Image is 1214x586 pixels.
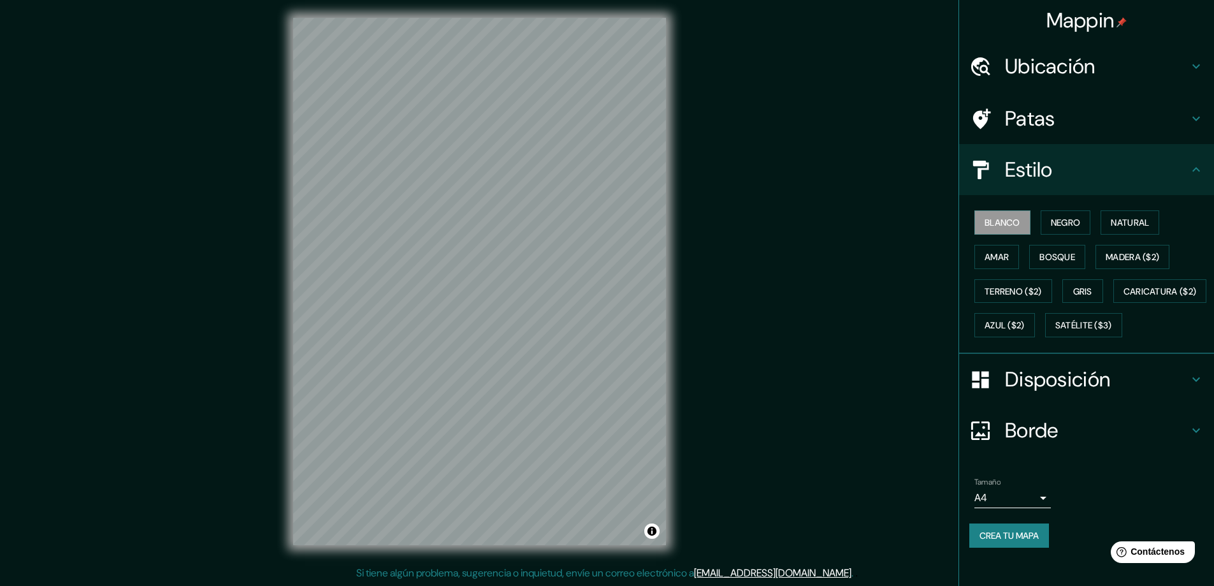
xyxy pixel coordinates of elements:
[974,313,1035,337] button: Azul ($2)
[974,491,987,504] font: A4
[1113,279,1207,304] button: Caricatura ($2)
[1124,286,1197,297] font: Caricatura ($2)
[959,405,1214,456] div: Borde
[1051,217,1081,228] font: Negro
[959,93,1214,144] div: Patas
[1101,536,1200,572] iframe: Lanzador de widgets de ayuda
[1062,279,1103,304] button: Gris
[1101,210,1159,235] button: Natural
[1046,7,1115,34] font: Mappin
[1095,245,1169,269] button: Madera ($2)
[959,144,1214,195] div: Estilo
[1073,286,1092,297] font: Gris
[969,524,1049,548] button: Crea tu mapa
[694,566,851,580] a: [EMAIL_ADDRESS][DOMAIN_NAME]
[293,18,666,545] canvas: Mapa
[985,286,1042,297] font: Terreno ($2)
[1029,245,1085,269] button: Bosque
[851,566,853,580] font: .
[644,524,660,539] button: Activar o desactivar atribución
[979,530,1039,541] font: Crea tu mapa
[974,210,1030,235] button: Blanco
[855,566,858,580] font: .
[1055,320,1112,332] font: Satélite ($3)
[1116,17,1127,27] img: pin-icon.png
[1111,217,1149,228] font: Natural
[974,477,1001,487] font: Tamaño
[959,41,1214,92] div: Ubicación
[1106,251,1159,263] font: Madera ($2)
[974,245,1019,269] button: Amar
[974,488,1051,508] div: A4
[985,320,1025,332] font: Azul ($2)
[1039,251,1075,263] font: Bosque
[985,217,1020,228] font: Blanco
[853,566,855,580] font: .
[1005,366,1110,393] font: Disposición
[974,279,1052,304] button: Terreno ($2)
[1005,417,1059,444] font: Borde
[356,566,694,580] font: Si tiene algún problema, sugerencia o inquietud, envíe un correo electrónico a
[959,354,1214,405] div: Disposición
[1005,53,1095,80] font: Ubicación
[1005,156,1053,183] font: Estilo
[1041,210,1091,235] button: Negro
[1045,313,1122,337] button: Satélite ($3)
[985,251,1009,263] font: Amar
[1005,105,1055,132] font: Patas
